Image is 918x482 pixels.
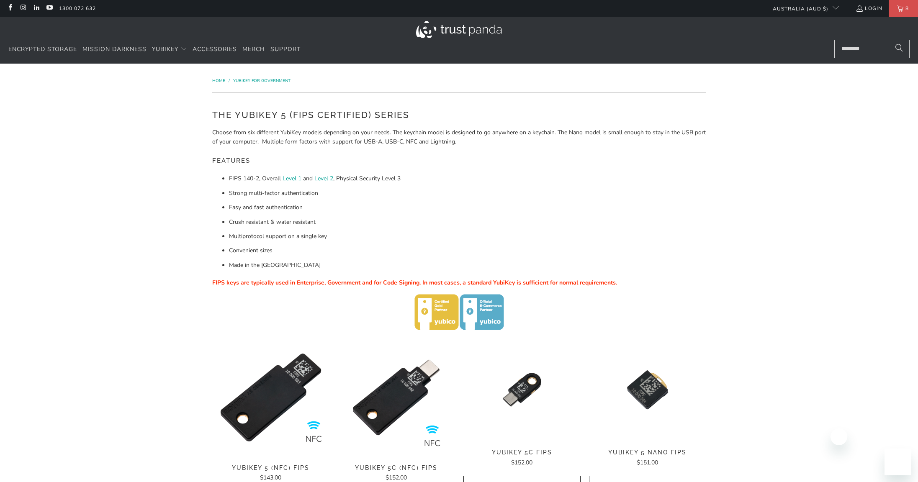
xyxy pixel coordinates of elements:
a: YubiKey 5 Nano FIPS - Trust Panda YubiKey 5 Nano FIPS - Trust Panda [589,339,706,441]
span: $152.00 [386,474,407,482]
summary: YubiKey [152,40,187,59]
a: Accessories [193,40,237,59]
h2: The YubiKey 5 (FIPS Certified) Series [212,108,706,122]
span: Accessories [193,45,237,53]
span: Encrypted Storage [8,45,77,53]
a: Trust Panda Australia on Instagram [19,5,26,12]
span: $143.00 [260,474,281,482]
span: Merch [242,45,265,53]
span: YubiKey [152,45,178,53]
li: Strong multi-factor authentication [229,189,706,198]
span: $152.00 [511,459,532,467]
span: Home [212,78,225,84]
p: Choose from six different YubiKey models depending on your needs. The keychain model is designed ... [212,128,706,147]
a: YubiKey 5 NFC FIPS - Trust Panda YubiKey 5 NFC FIPS - Trust Panda [212,339,329,456]
li: Multiprotocol support on a single key [229,232,706,241]
a: Trust Panda Australia on YouTube [46,5,53,12]
a: YubiKey 5C FIPS $152.00 [463,449,581,467]
li: Made in the [GEOGRAPHIC_DATA] [229,261,706,270]
a: Trust Panda Australia on Facebook [6,5,13,12]
input: Search... [834,40,910,58]
a: Encrypted Storage [8,40,77,59]
span: FIPS keys are typically used in Enterprise, Government and for Code Signing. In most cases, a sta... [212,279,617,287]
img: Trust Panda Australia [416,21,502,38]
button: Search [889,40,910,58]
a: Support [270,40,301,59]
span: Mission Darkness [82,45,147,53]
span: YubiKey 5 Nano FIPS [589,449,706,456]
span: YubiKey 5C (NFC) FIPS [338,464,455,472]
a: YubiKey 5 Nano FIPS $151.00 [589,449,706,467]
h5: Features [212,153,706,169]
iframe: Close message [831,428,847,445]
span: Support [270,45,301,53]
a: Level 1 [283,174,301,182]
a: 1300 072 632 [59,4,96,13]
a: Merch [242,40,265,59]
nav: Translation missing: en.navigation.header.main_nav [8,40,301,59]
li: Convenient sizes [229,246,706,255]
span: / [229,78,230,84]
img: YubiKey 5C FIPS - Trust Panda [463,339,581,441]
a: Home [212,78,226,84]
li: FIPS 140-2, Overall and , Physical Security Level 3 [229,174,706,183]
a: Level 2 [314,174,333,182]
img: YubiKey 5 Nano FIPS - Trust Panda [589,339,706,441]
span: $151.00 [637,459,658,467]
a: Mission Darkness [82,40,147,59]
img: YubiKey 5C NFC FIPS - Trust Panda [338,339,455,456]
a: YubiKey 5C NFC FIPS - Trust Panda YubiKey 5C NFC FIPS - Trust Panda [338,339,455,456]
span: YubiKey 5C FIPS [463,449,581,456]
a: YubiKey 5C FIPS - Trust Panda YubiKey 5C FIPS - Trust Panda [463,339,581,441]
img: YubiKey 5 NFC FIPS - Trust Panda [212,339,329,456]
li: Crush resistant & water resistant [229,218,706,227]
span: YubiKey 5 (NFC) FIPS [212,464,329,472]
li: Easy and fast authentication [229,203,706,212]
iframe: Button to launch messaging window [885,449,911,475]
a: YubiKey for Government [233,78,291,84]
a: Trust Panda Australia on LinkedIn [33,5,40,12]
a: Login [856,4,882,13]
